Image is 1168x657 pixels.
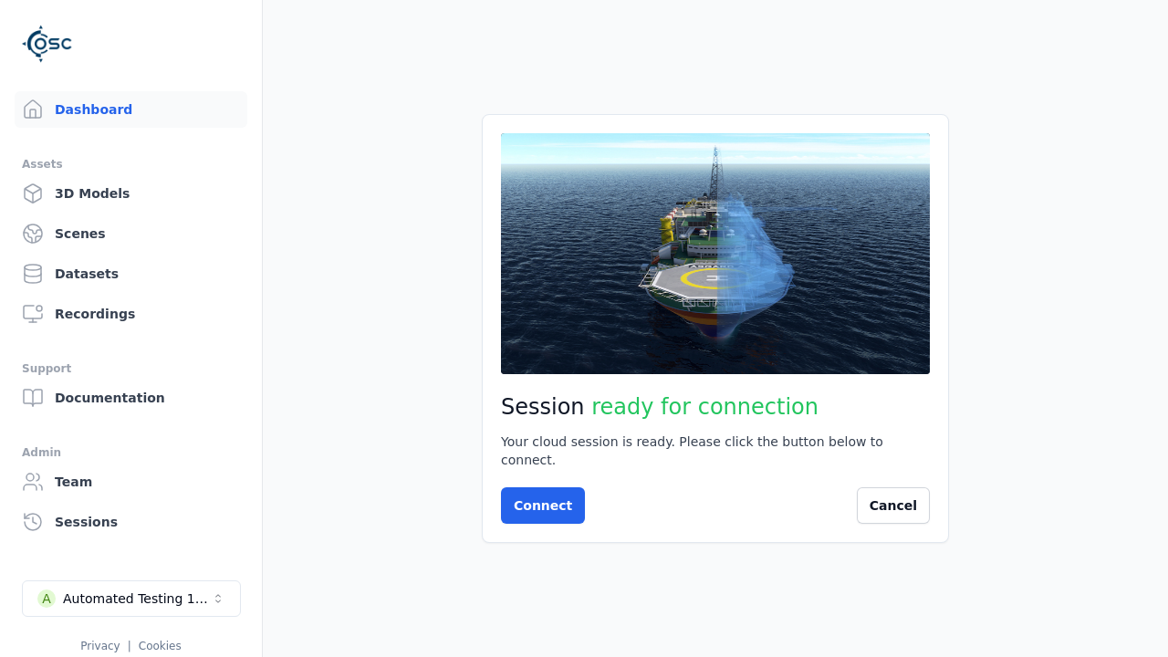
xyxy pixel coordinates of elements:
[63,589,211,608] div: Automated Testing 1 - Playwright
[15,255,247,292] a: Datasets
[15,215,247,252] a: Scenes
[22,18,73,69] img: Logo
[15,175,247,212] a: 3D Models
[80,640,120,652] a: Privacy
[15,380,247,416] a: Documentation
[139,640,182,652] a: Cookies
[15,464,247,500] a: Team
[128,640,131,652] span: |
[37,589,56,608] div: A
[591,394,819,420] span: ready for connection
[22,358,240,380] div: Support
[501,433,930,469] div: Your cloud session is ready. Please click the button below to connect.
[22,442,240,464] div: Admin
[22,580,241,617] button: Select a workspace
[501,487,585,524] button: Connect
[15,296,247,332] a: Recordings
[501,392,930,422] h2: Session
[15,504,247,540] a: Sessions
[857,487,930,524] button: Cancel
[15,91,247,128] a: Dashboard
[22,153,240,175] div: Assets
